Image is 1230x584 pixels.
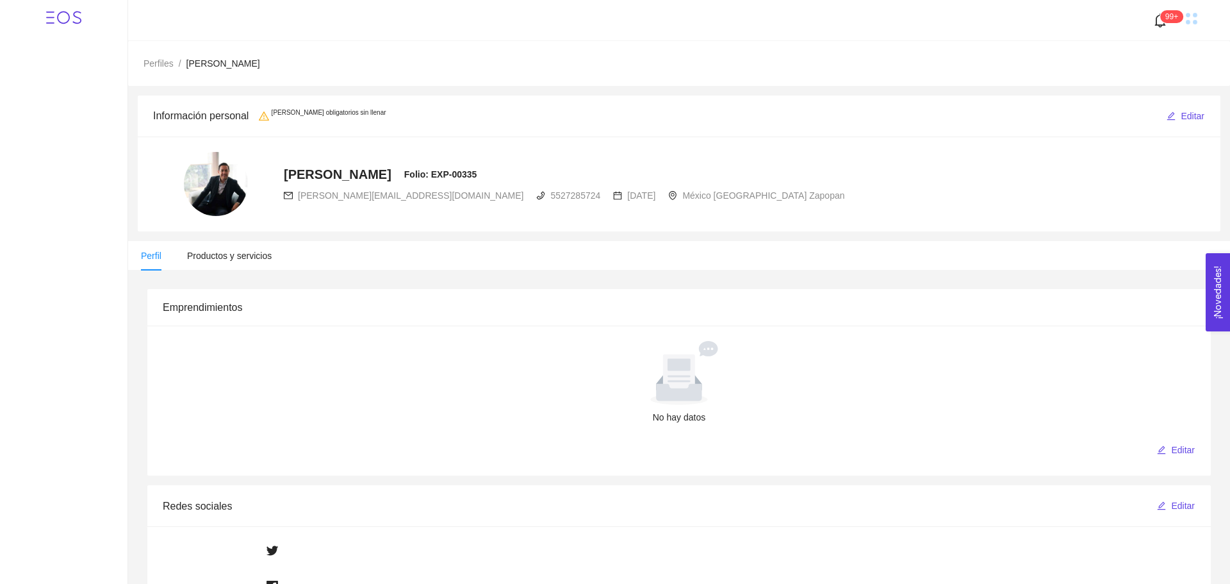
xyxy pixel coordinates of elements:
span: mail [284,191,293,200]
span: [PERSON_NAME][EMAIL_ADDRESS][DOMAIN_NAME] [298,190,523,201]
span: edit [1157,501,1166,512]
div: Redes sociales [163,488,1156,524]
div: No hay datos [271,410,1087,424]
span: [PERSON_NAME] [186,58,260,69]
h4: [PERSON_NAME] [284,165,391,183]
span: Editar [1181,109,1204,123]
span: phone [536,191,545,200]
span: Perfil [141,251,161,261]
div: Emprendimientos [163,289,1195,326]
span: Productos y servicios [187,251,272,261]
button: editEditar [1156,440,1195,460]
span: edit [1157,446,1166,456]
span: warning [259,111,269,121]
img: 1666035339335-Pablo%20AIPPI.jpg [184,152,248,216]
span: calendar [613,191,622,200]
button: editEditar [1156,496,1195,516]
div: Información personal [153,108,249,124]
strong: Folio: EXP-00335 [404,169,477,179]
sup: 6437 [1160,10,1183,23]
span: [DATE] [627,190,655,201]
span: Editar [1171,499,1195,513]
span: twitter [266,544,279,557]
button: editEditar [1166,106,1205,126]
span: / [179,58,181,69]
span: Perfiles [143,58,174,69]
p: [PERSON_NAME] obligatorios sin llenar [272,108,386,118]
span: edit [1167,112,1176,122]
span: México [GEOGRAPHIC_DATA] Zapopan [682,190,844,201]
button: Open Feedback Widget [1206,253,1230,331]
span: 5527285724 [550,190,600,201]
span: bell [1153,13,1167,28]
span: Editar [1171,443,1195,457]
span: environment [668,191,677,200]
